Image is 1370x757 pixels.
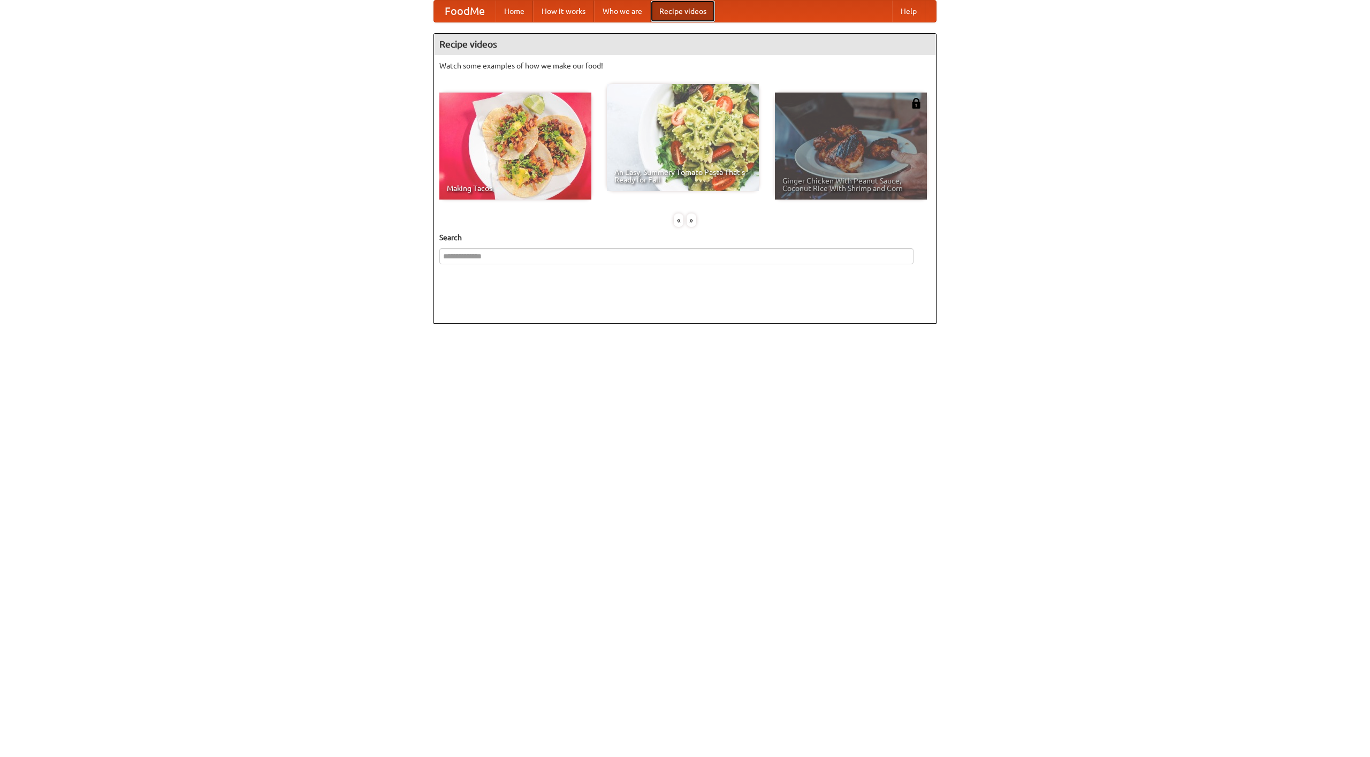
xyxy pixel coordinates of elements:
a: Help [892,1,925,22]
p: Watch some examples of how we make our food! [439,60,931,71]
div: » [687,213,696,227]
img: 483408.png [911,98,922,109]
h5: Search [439,232,931,243]
span: An Easy, Summery Tomato Pasta That's Ready for Fall [614,169,751,183]
div: « [674,213,683,227]
a: An Easy, Summery Tomato Pasta That's Ready for Fall [607,84,759,191]
a: Who we are [594,1,651,22]
a: How it works [533,1,594,22]
h4: Recipe videos [434,34,936,55]
span: Making Tacos [447,185,584,192]
a: Recipe videos [651,1,715,22]
a: Home [496,1,533,22]
a: FoodMe [434,1,496,22]
a: Making Tacos [439,93,591,200]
